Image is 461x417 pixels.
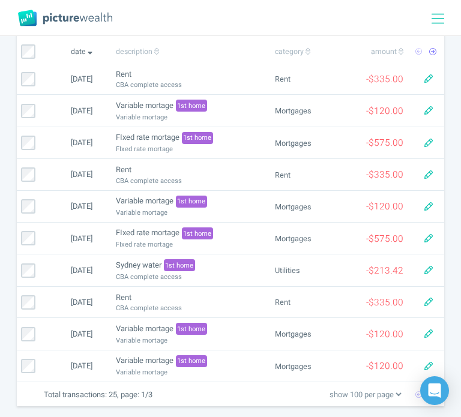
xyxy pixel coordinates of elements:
[275,106,312,116] span: Mortgages
[275,74,291,85] span: Rent
[116,100,207,112] span: Variable mortage
[275,202,312,212] span: Mortgages
[52,254,112,286] td: [DATE]
[52,127,112,158] td: [DATE]
[116,176,182,186] span: CBA complete access
[116,323,207,335] span: Variable mortage
[366,104,403,118] span: -$120.00
[366,328,403,341] span: -$120.00
[40,382,271,407] td: Total transactions: 25, page: 1/3
[366,232,403,245] span: -$575.00
[275,170,291,181] span: Rent
[371,46,403,57] span: amount
[18,10,112,26] img: PictureWealth
[52,350,112,382] td: [DATE]
[176,355,208,367] span: 1st home
[366,200,403,213] span: -$120.00
[366,136,403,149] span: -$575.00
[116,292,131,303] span: Rent
[116,303,182,313] span: CBA complete access
[275,138,312,149] span: Mortgages
[116,68,131,80] span: Rent
[176,196,208,208] span: 1st home
[420,376,449,405] div: Open Intercom Messenger
[275,361,312,372] span: Mortgages
[52,95,112,127] td: [DATE]
[275,329,312,340] span: Mortgages
[116,195,207,207] span: Variable mortage
[116,272,182,282] span: CBA complete access
[275,46,310,57] span: category
[275,233,312,244] span: Mortgages
[116,144,173,154] span: FIxed rate mortage
[366,264,403,277] span: -$213.42
[52,159,112,191] td: [DATE]
[176,323,208,335] span: 1st home
[182,132,214,144] span: 1st home
[116,367,167,377] span: Variable mortage
[52,286,112,318] td: [DATE]
[116,112,167,122] span: Variable mortage
[164,259,196,271] span: 1st home
[52,318,112,350] td: [DATE]
[116,259,195,271] span: Sydney water
[116,335,167,346] span: Variable mortage
[52,223,112,254] td: [DATE]
[366,296,403,309] span: -$335.00
[116,227,213,239] span: FIxed rate mortage
[116,46,159,57] span: description
[275,265,300,276] span: Utilities
[366,168,403,181] span: -$335.00
[275,297,291,308] span: Rent
[116,239,173,250] span: FIxed rate mortage
[176,100,208,112] span: 1st home
[116,208,167,218] span: Variable mortage
[116,355,207,367] span: Variable mortage
[116,80,182,90] span: CBA complete access
[116,131,213,143] span: FIxed rate mortage
[71,46,92,57] span: date
[366,73,403,86] span: -$335.00
[182,227,214,239] span: 1st home
[116,164,131,175] span: Rent
[52,190,112,222] td: [DATE]
[366,359,403,373] span: -$120.00
[52,64,112,95] td: [DATE]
